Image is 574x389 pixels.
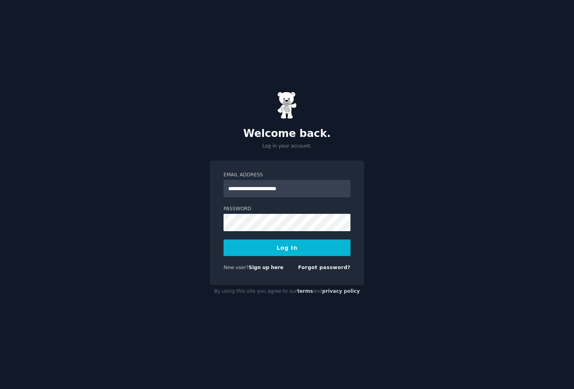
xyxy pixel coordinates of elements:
[224,172,350,179] label: Email Address
[224,206,350,213] label: Password
[298,265,350,270] a: Forgot password?
[322,288,360,294] a: privacy policy
[224,265,249,270] span: New user?
[277,92,297,119] img: Gummy Bear
[210,143,364,150] p: Log in your account.
[210,285,364,298] div: By using this site you agree to our and
[297,288,313,294] a: terms
[249,265,283,270] a: Sign up here
[210,127,364,140] h2: Welcome back.
[224,239,350,256] button: Log In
